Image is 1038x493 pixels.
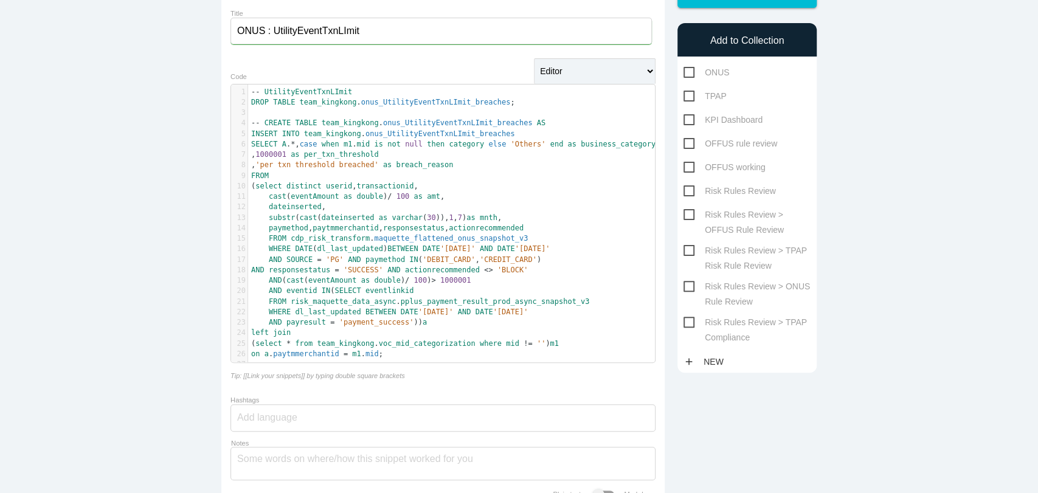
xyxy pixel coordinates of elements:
[231,160,247,170] div: 8
[317,255,321,264] span: =
[387,244,418,253] span: BETWEEN
[497,244,515,253] span: DATE
[449,224,524,232] span: actionrecommended
[251,192,445,201] span: ( ) ,
[231,255,247,265] div: 17
[300,213,317,222] span: cast
[510,140,545,148] span: 'Others'
[344,192,352,201] span: as
[251,182,418,190] span: ( , ,
[255,160,378,169] span: 'per txn threshold breached'
[230,372,405,379] i: Tip: [[Link your snippets]] by typing double square brackets
[251,98,515,106] span: . ;
[255,182,282,190] span: select
[379,213,387,222] span: as
[300,98,357,106] span: team_kingkong
[361,276,370,284] span: as
[291,297,396,306] span: risk_maquette_data_async
[480,213,497,222] span: mnth
[265,88,353,96] span: UtilityEventTxnLImit
[365,308,396,316] span: BETWEEN
[300,140,317,148] span: case
[326,182,352,190] span: userid
[273,328,291,337] span: join
[251,297,589,306] span: .
[269,308,291,316] span: WHERE
[396,160,453,169] span: breach_reason
[231,349,247,359] div: 26
[322,140,339,148] span: when
[317,244,382,253] span: dl_last_updated
[251,88,260,96] span: --
[269,297,286,306] span: FROM
[291,192,339,201] span: eventAmount
[231,108,247,118] div: 3
[418,308,454,316] span: '[DATE]'
[405,140,423,148] span: null
[365,129,515,138] span: onus_UtilityEventTxnLImit_breaches
[230,73,247,80] label: Code
[231,286,247,296] div: 20
[683,279,811,294] span: Risk Rules Review > ONUS Rule Review
[431,276,435,284] span: >
[231,213,247,223] div: 13
[476,308,493,316] span: DATE
[537,119,545,127] span: AS
[493,308,528,316] span: '[DATE]'
[269,192,286,201] span: cast
[313,224,378,232] span: paytmmerchantid
[231,181,247,191] div: 10
[537,339,545,348] span: ''
[683,35,811,46] h6: Add to Collection
[484,266,493,274] span: <>
[405,276,409,284] span: /
[383,119,533,127] span: onus_UtilityEventTxnLImit_breaches
[251,328,269,337] span: left
[440,244,476,253] span: '[DATE]'
[683,207,811,222] span: Risk Rules Review > OFFUS Rule Review
[304,150,379,159] span: per_txn_threshold
[423,244,440,253] span: DATE
[230,396,259,404] label: Hashtags
[251,160,453,169] span: ,
[365,255,405,264] span: paymethod
[581,140,656,148] span: business_category
[231,297,247,307] div: 21
[374,276,400,284] span: double
[251,234,528,243] span: .
[282,140,286,148] span: A
[286,286,317,295] span: eventid
[230,18,652,44] input: What does this code do?
[251,224,524,232] span: , , ,
[449,140,484,148] span: category
[480,244,493,253] span: AND
[291,150,299,159] span: as
[269,202,322,211] span: dateinserted
[231,97,247,108] div: 2
[291,234,370,243] span: cdp_risk_transform
[683,65,729,80] span: ONUS
[251,119,550,127] span: .
[322,119,379,127] span: team_kingkong
[466,213,475,222] span: as
[423,318,427,326] span: a
[352,350,361,358] span: m1
[231,317,247,328] div: 23
[334,266,339,274] span: =
[295,339,313,348] span: from
[683,160,766,175] span: OFFUS working
[251,98,269,106] span: DROP
[269,213,295,222] span: substr
[251,339,559,348] span: ( . )
[255,150,286,159] span: 1000001
[440,276,471,284] span: 1000001
[497,266,528,274] span: 'BLOCK'
[361,98,511,106] span: onus_UtilityEventTxnLImit_breaches
[427,213,435,222] span: 30
[251,129,277,138] span: INSERT
[365,350,379,358] span: mid
[304,129,361,138] span: team_kingkong
[357,140,370,148] span: mid
[251,350,383,358] span: . . ;
[374,140,382,148] span: is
